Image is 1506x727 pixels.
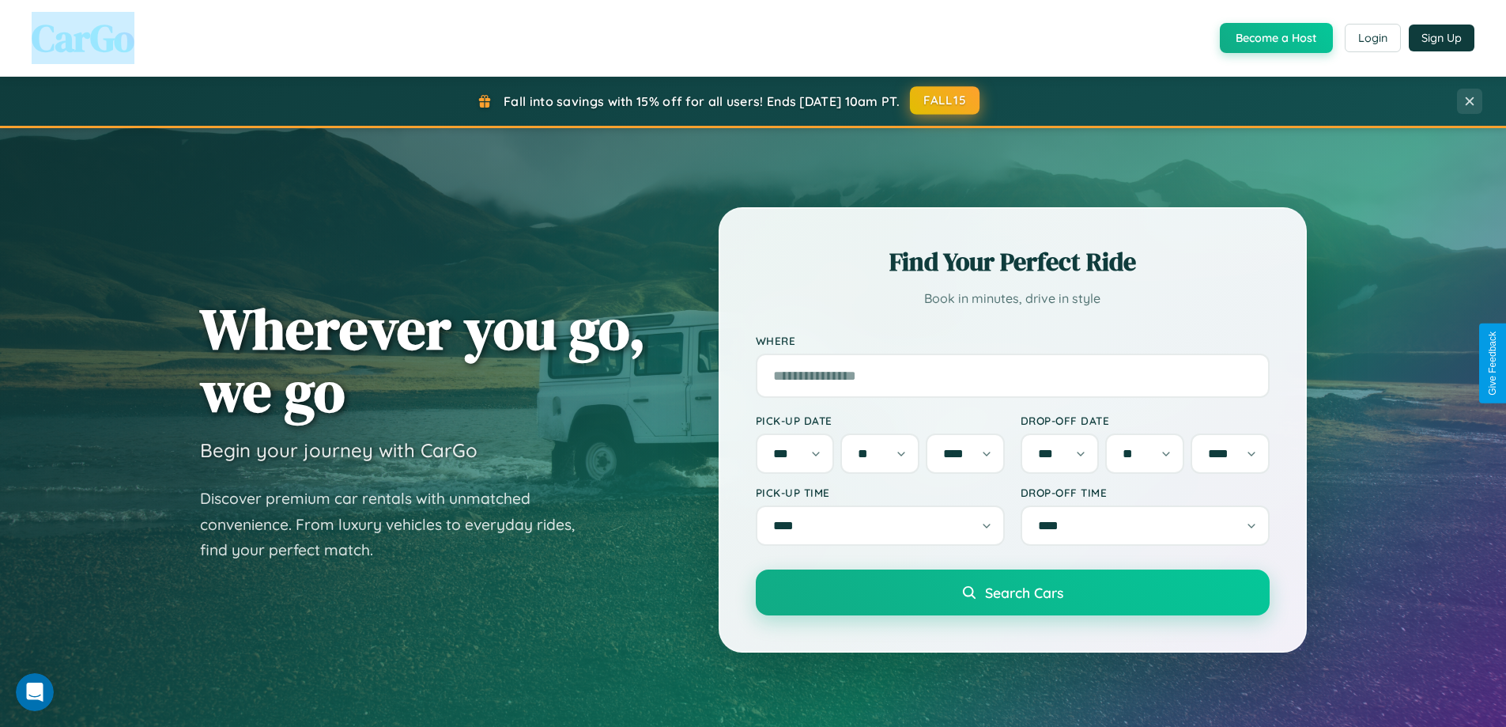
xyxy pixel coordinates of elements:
span: Fall into savings with 15% off for all users! Ends [DATE] 10am PT. [504,93,900,109]
button: Sign Up [1409,25,1474,51]
label: Pick-up Date [756,414,1005,427]
span: Search Cars [985,584,1063,601]
button: Login [1345,24,1401,52]
label: Drop-off Time [1021,486,1270,499]
label: Where [756,334,1270,347]
p: Discover premium car rentals with unmatched convenience. From luxury vehicles to everyday rides, ... [200,486,595,563]
h3: Begin your journey with CarGo [200,438,477,462]
button: Become a Host [1220,23,1333,53]
iframe: Intercom live chat [16,673,54,711]
span: CarGo [32,12,134,64]
button: Search Cars [756,570,1270,615]
label: Pick-up Time [756,486,1005,499]
label: Drop-off Date [1021,414,1270,427]
div: Give Feedback [1487,331,1498,396]
h1: Wherever you go, we go [200,297,646,422]
p: Book in minutes, drive in style [756,287,1270,310]
h2: Find Your Perfect Ride [756,244,1270,279]
button: FALL15 [910,86,979,115]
